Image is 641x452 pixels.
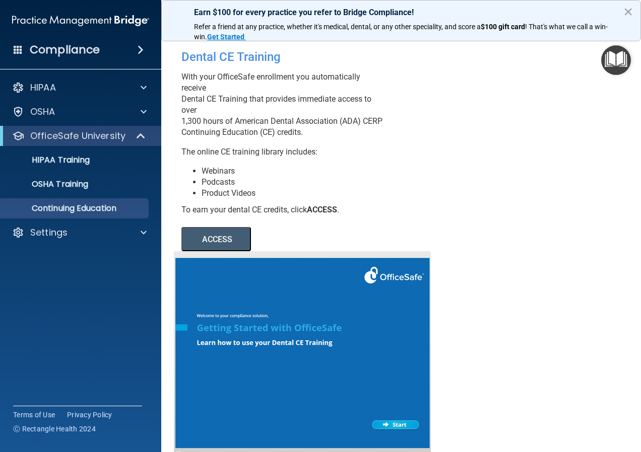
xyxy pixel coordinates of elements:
a: ACCESS [181,236,457,244]
button: Open Resource Center [601,45,631,75]
strong: $100 gift card [481,23,525,31]
li: Webinars [202,166,386,177]
strong: Get Started [207,33,244,41]
a: Terms of Use [13,410,55,420]
span: Ⓒ Rectangle Health 2024 [13,424,96,434]
a: OfficeSafe University [12,130,146,142]
div: To earn your dental CE credits, click . [181,204,386,215]
p: OSHA [30,106,55,118]
a: HIPAA [12,82,147,94]
p: OfficeSafe University [30,130,125,142]
p: Earn $100 for every practice you refer to Bridge Compliance! [194,8,608,17]
p: OSHA Training [7,179,88,189]
a: Get Started [207,33,246,41]
li: Podcasts [202,177,386,188]
a: Settings [12,227,147,239]
img: PMB logo [12,11,149,31]
li: Product Videos [202,188,386,199]
div: Dental CE Training [181,42,386,71]
button: ACCESS [181,227,251,251]
p: HIPAA [30,82,56,94]
b: ACCESS [307,205,337,214]
p: HIPAA Training [7,155,90,165]
p: Settings [30,227,68,239]
a: Privacy Policy [67,410,112,420]
a: OSHA [12,106,147,118]
button: Close [623,4,633,20]
span: ! That's what we call a win-win. [194,23,608,41]
p: Continuing Education [7,203,144,213]
span: Refer a friend at any practice, whether it's medical, dental, or any other speciality, and score a [194,23,481,31]
h4: Compliance [30,43,100,57]
p: With your OfficeSafe enrollment you automatically receive Dental CE Training that provides immedi... [181,71,386,138]
p: The online CE training library includes: [181,146,386,158]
